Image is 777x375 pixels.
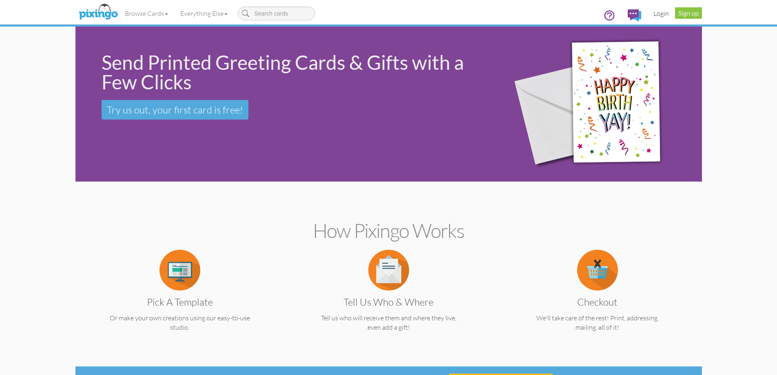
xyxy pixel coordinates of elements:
span: Try us out, your first card is free! [107,104,243,116]
img: comments.svg [628,9,641,22]
a: Browse Cards [119,3,174,24]
a: Checkout We'll take care of the rest! Print, addressing, mailing, all of it! [509,265,686,332]
img: pixingo logo [77,2,120,22]
iframe: Chat [777,375,777,375]
p: Or make your own creations using our easy-to-use studio. [91,313,268,332]
img: item.alt [159,250,200,291]
h2: How Pixingo works [90,220,688,242]
a: Pick a Template Or make your own creations using our easy-to-use studio. [91,265,268,332]
a: Login [647,3,675,24]
a: Tell us Who & Where Tell us who will receive them and where they live, even add a gift! [300,265,477,332]
a: Everything Else [174,3,234,24]
input: Search cards [238,7,315,20]
h3: Checkout [515,297,680,307]
a: Try us out, your first card is free! [102,100,248,120]
a: Sign up [675,7,702,19]
img: item.alt [368,250,409,291]
p: We'll take care of the rest! Print, addressing, mailing, all of it! [509,313,686,332]
img: 942c5090-71ba-4bfc-9a92-ca782dcda692.png [500,15,697,193]
h3: Pick a Template [97,297,262,307]
img: item.alt [577,250,618,291]
p: Tell us who will receive them and where they live, even add a gift! [300,313,477,332]
div: Send Printed Greeting Cards & Gifts with a Few Clicks [102,53,487,92]
h3: Tell us Who & Where [306,297,471,307]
